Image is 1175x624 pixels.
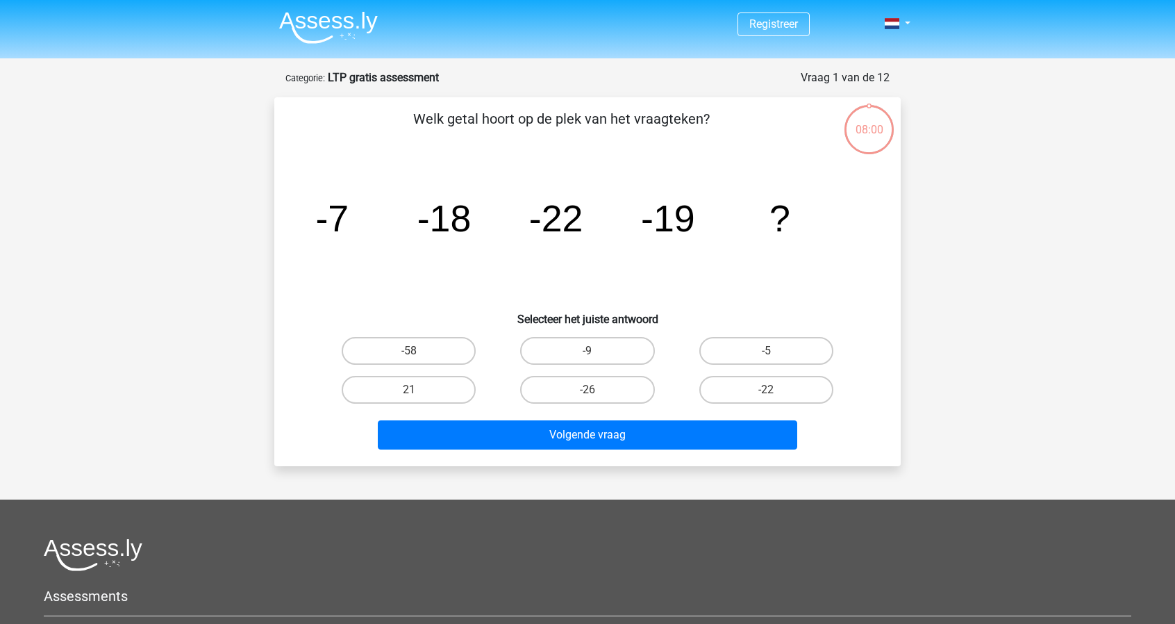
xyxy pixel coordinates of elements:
[520,337,654,365] label: -9
[699,376,833,404] label: -22
[749,17,798,31] a: Registreer
[529,197,583,239] tspan: -22
[44,588,1131,605] h5: Assessments
[520,376,654,404] label: -26
[342,376,476,404] label: 21
[285,73,325,83] small: Categorie:
[279,11,378,44] img: Assessly
[297,302,878,326] h6: Selecteer het juiste antwoord
[843,104,895,138] div: 08:00
[44,539,142,571] img: Assessly logo
[315,197,349,239] tspan: -7
[801,69,890,86] div: Vraag 1 van de 12
[699,337,833,365] label: -5
[378,420,798,450] button: Volgende vraag
[342,337,476,365] label: -58
[769,197,790,239] tspan: ?
[641,197,695,239] tspan: -19
[297,108,826,150] p: Welk getal hoort op de plek van het vraagteken?
[328,71,439,84] strong: LTP gratis assessment
[417,197,472,239] tspan: -18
